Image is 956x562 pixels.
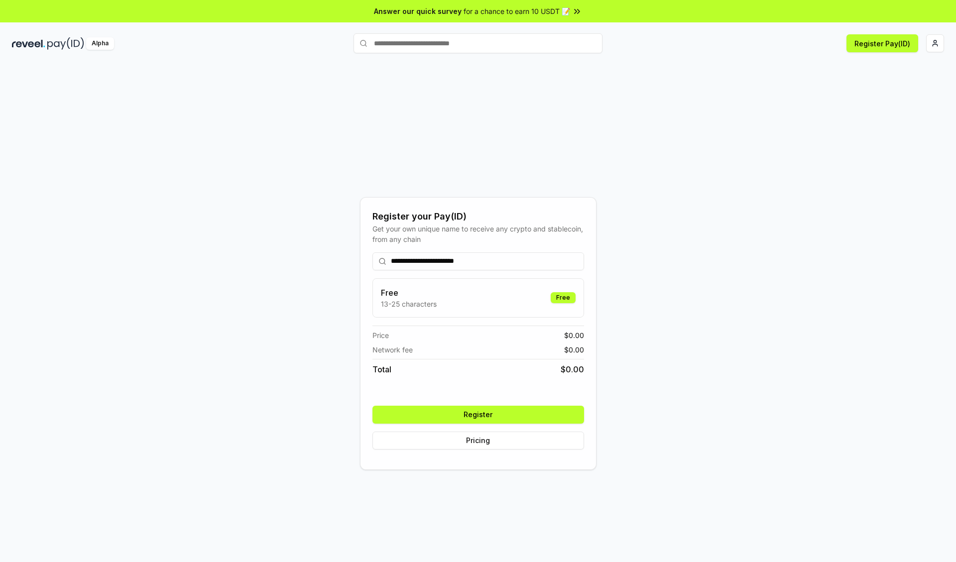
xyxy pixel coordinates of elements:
[564,330,584,340] span: $ 0.00
[372,224,584,244] div: Get your own unique name to receive any crypto and stablecoin, from any chain
[561,363,584,375] span: $ 0.00
[47,37,84,50] img: pay_id
[372,210,584,224] div: Register your Pay(ID)
[372,406,584,424] button: Register
[374,6,462,16] span: Answer our quick survey
[86,37,114,50] div: Alpha
[12,37,45,50] img: reveel_dark
[464,6,570,16] span: for a chance to earn 10 USDT 📝
[381,299,437,309] p: 13-25 characters
[846,34,918,52] button: Register Pay(ID)
[372,432,584,450] button: Pricing
[372,330,389,340] span: Price
[381,287,437,299] h3: Free
[372,363,391,375] span: Total
[372,344,413,355] span: Network fee
[551,292,576,303] div: Free
[564,344,584,355] span: $ 0.00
